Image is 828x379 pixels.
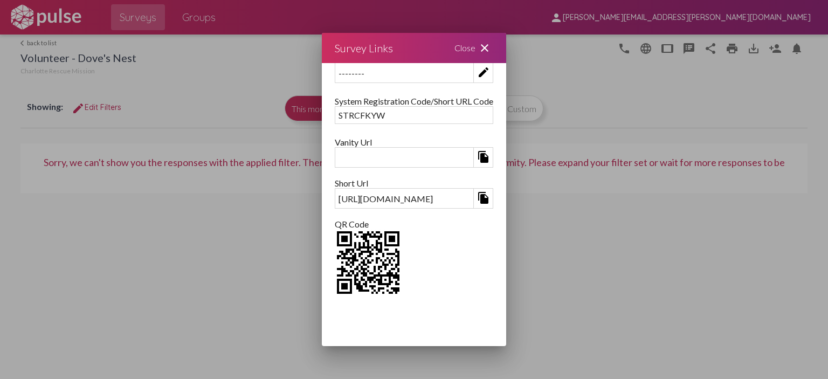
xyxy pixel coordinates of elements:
[335,39,393,57] div: Survey Links
[441,33,506,63] div: Close
[335,190,473,207] div: [URL][DOMAIN_NAME]
[335,178,493,188] div: Short Url
[478,42,491,54] mat-icon: close
[477,191,490,204] mat-icon: file_copy
[477,150,490,163] mat-icon: file_copy
[335,96,493,106] div: System Registration Code/Short URL Code
[335,229,402,296] img: 2Q==
[335,137,493,147] div: Vanity Url
[335,65,473,81] div: --------
[477,66,490,79] mat-icon: edit
[335,107,493,123] div: STRCFKYW
[335,219,493,229] div: QR Code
